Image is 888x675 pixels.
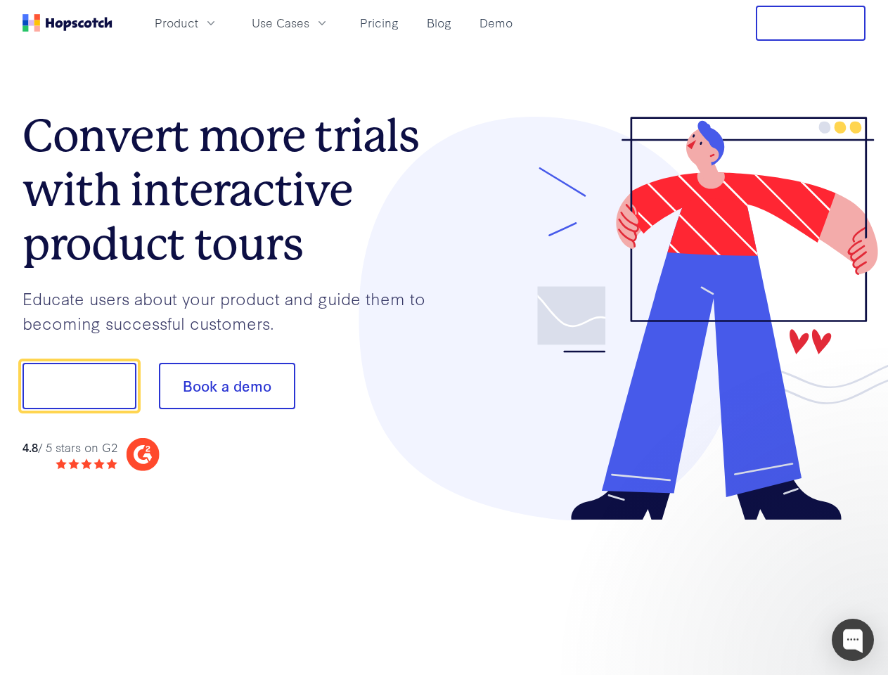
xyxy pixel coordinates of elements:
a: Pricing [354,11,404,34]
h1: Convert more trials with interactive product tours [22,109,444,271]
button: Free Trial [756,6,866,41]
button: Show me! [22,363,136,409]
span: Product [155,14,198,32]
div: / 5 stars on G2 [22,439,117,456]
p: Educate users about your product and guide them to becoming successful customers. [22,286,444,335]
a: Home [22,14,112,32]
strong: 4.8 [22,439,38,455]
span: Use Cases [252,14,309,32]
button: Book a demo [159,363,295,409]
button: Use Cases [243,11,337,34]
a: Blog [421,11,457,34]
a: Demo [474,11,518,34]
button: Product [146,11,226,34]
